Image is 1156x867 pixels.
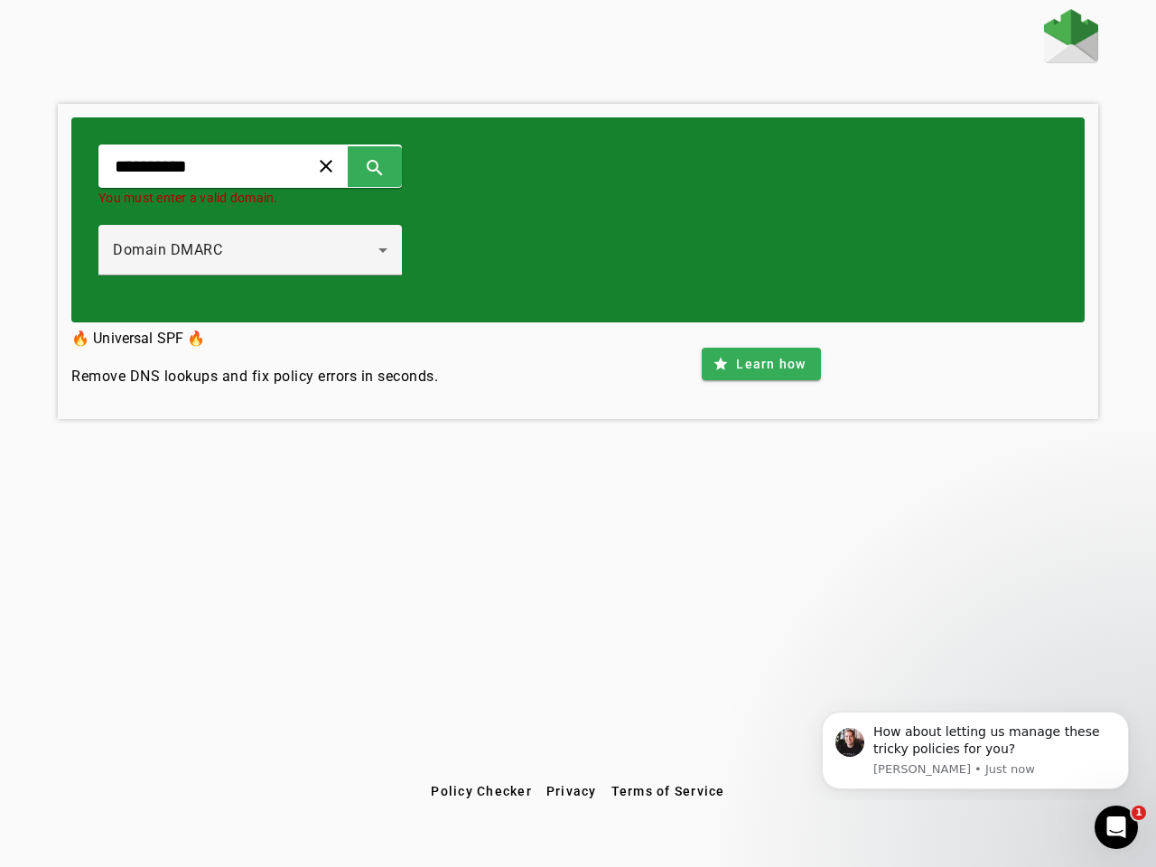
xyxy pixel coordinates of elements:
[113,241,222,258] span: Domain DMARC
[611,784,725,798] span: Terms of Service
[71,326,438,351] h3: 🔥 Universal SPF 🔥
[795,695,1156,800] iframe: Intercom notifications message
[604,775,732,807] button: Terms of Service
[1132,806,1146,820] span: 1
[1044,9,1098,63] img: Fraudmarc Logo
[539,775,604,807] button: Privacy
[1095,806,1138,849] iframe: Intercom live chat
[736,355,806,373] span: Learn how
[702,348,820,380] button: Learn how
[424,775,539,807] button: Policy Checker
[1044,9,1098,68] a: Home
[546,784,597,798] span: Privacy
[71,366,438,387] h4: Remove DNS lookups and fix policy errors in seconds.
[98,188,402,207] mat-error: You must enter a valid domain.
[431,784,532,798] span: Policy Checker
